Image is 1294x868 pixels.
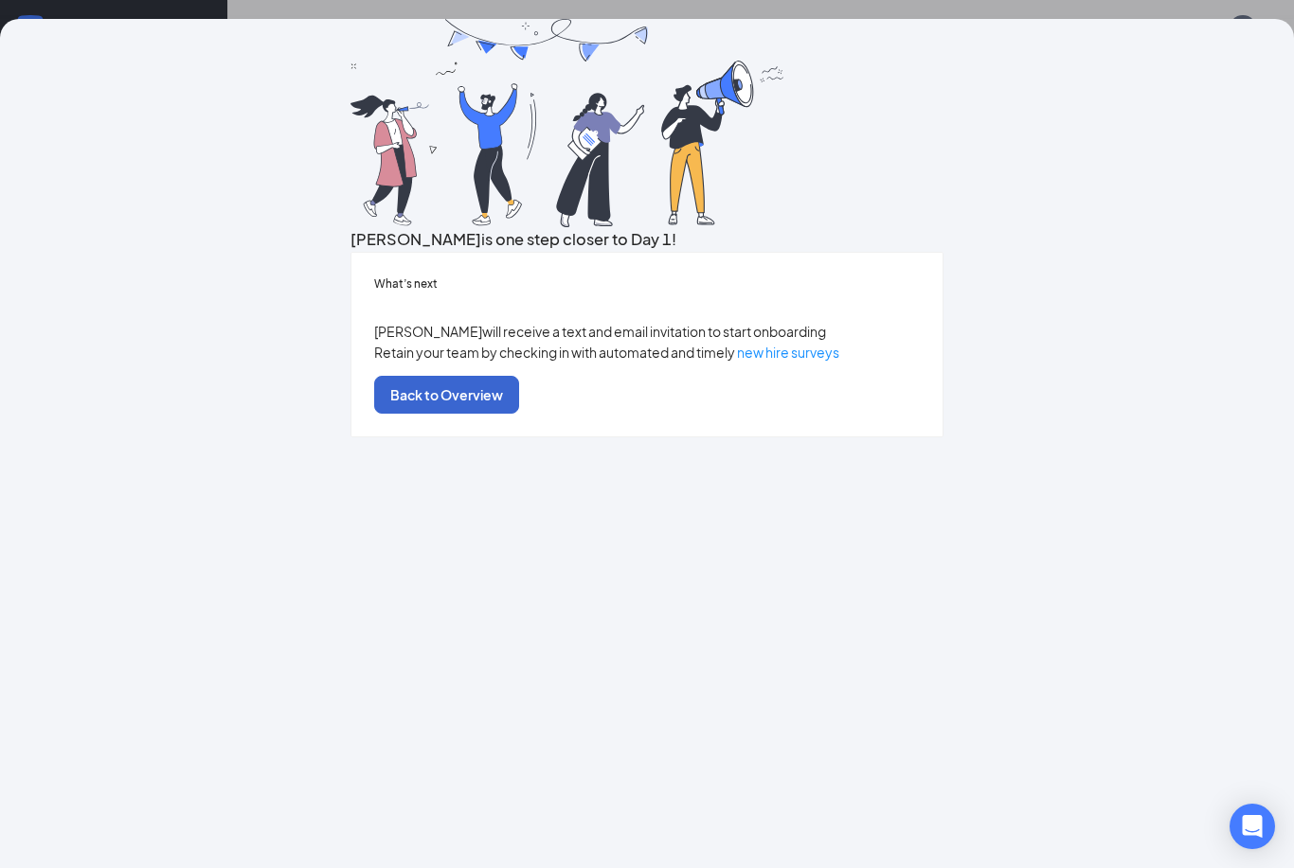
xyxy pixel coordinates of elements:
[737,344,839,361] a: new hire surveys
[1230,804,1275,849] div: Open Intercom Messenger
[374,342,920,363] p: Retain your team by checking in with automated and timely
[350,19,786,227] img: you are all set
[350,227,944,252] h3: [PERSON_NAME] is one step closer to Day 1!
[374,321,920,342] p: [PERSON_NAME] will receive a text and email invitation to start onboarding
[374,376,519,414] button: Back to Overview
[374,275,920,292] h5: What’s next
